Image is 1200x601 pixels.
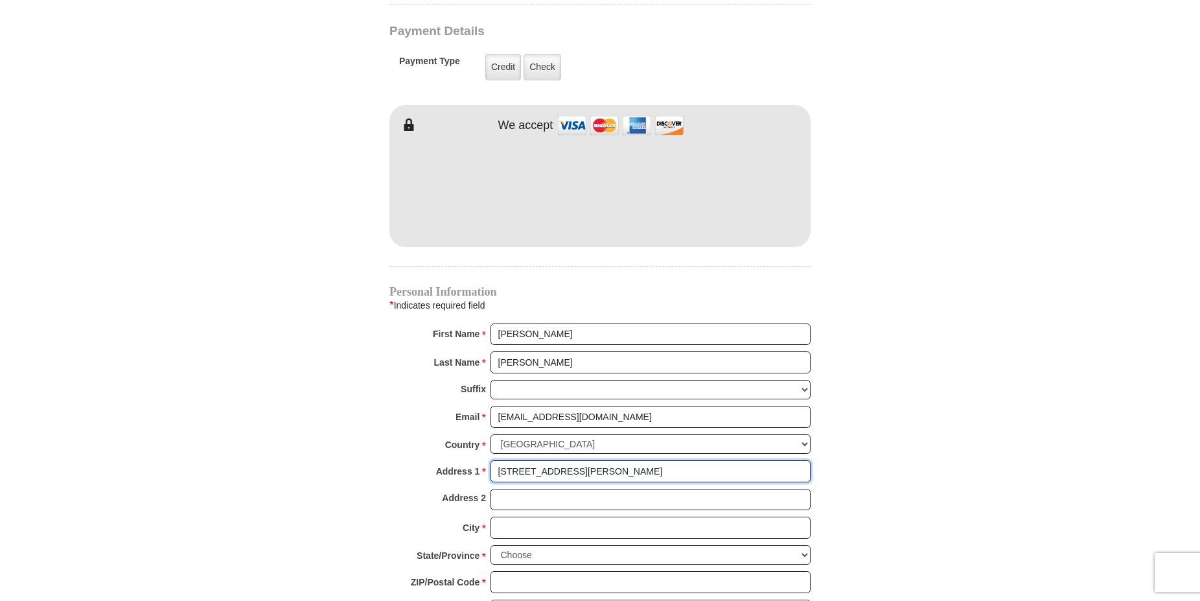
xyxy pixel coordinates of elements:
[445,436,480,454] strong: Country
[399,56,460,73] h5: Payment Type
[498,119,553,133] h4: We accept
[417,547,479,565] strong: State/Province
[463,519,479,537] strong: City
[456,408,479,426] strong: Email
[461,380,486,398] strong: Suffix
[411,573,480,591] strong: ZIP/Postal Code
[433,325,479,343] strong: First Name
[434,353,480,371] strong: Last Name
[389,24,720,39] h3: Payment Details
[389,297,811,314] div: Indicates required field
[436,462,480,480] strong: Address 1
[556,112,686,139] img: credit cards accepted
[389,287,811,297] h4: Personal Information
[524,54,561,80] label: Check
[485,54,521,80] label: Credit
[442,489,486,507] strong: Address 2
